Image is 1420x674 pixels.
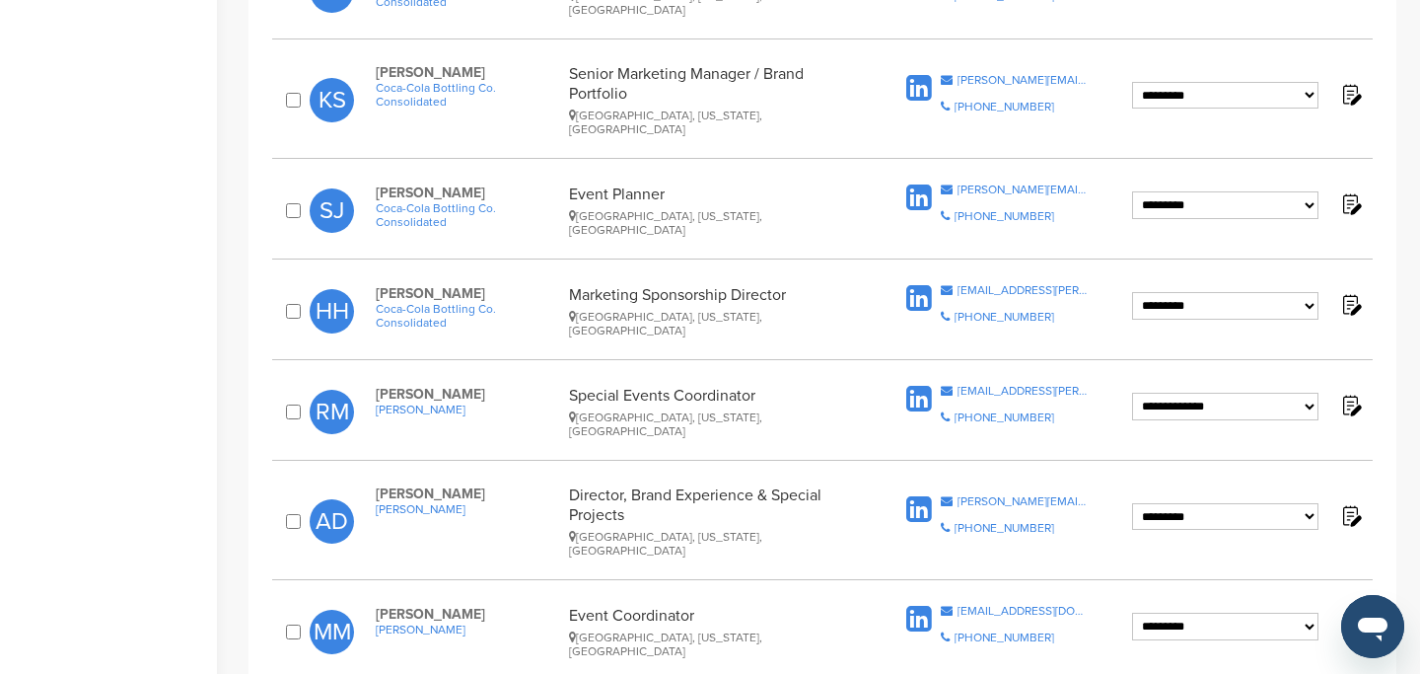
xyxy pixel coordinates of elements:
span: [PERSON_NAME] [376,486,560,502]
span: [PERSON_NAME] [376,386,560,403]
div: [PERSON_NAME][EMAIL_ADDRESS][PERSON_NAME][DOMAIN_NAME] [958,184,1089,195]
span: [PERSON_NAME] [376,185,560,201]
div: [GEOGRAPHIC_DATA], [US_STATE], [GEOGRAPHIC_DATA] [569,530,859,558]
div: [PHONE_NUMBER] [955,632,1054,643]
div: [GEOGRAPHIC_DATA], [US_STATE], [GEOGRAPHIC_DATA] [569,109,859,136]
span: SJ [310,188,354,233]
span: MM [310,610,354,654]
img: Notes [1338,503,1363,528]
span: KS [310,78,354,122]
img: Notes [1338,393,1363,417]
a: Coca-Cola Bottling Co. Consolidated [376,81,560,109]
iframe: Button to launch messaging window [1341,595,1404,658]
div: [PHONE_NUMBER] [955,311,1054,323]
div: [GEOGRAPHIC_DATA], [US_STATE], [GEOGRAPHIC_DATA] [569,411,859,438]
a: [PERSON_NAME] [376,502,560,516]
span: AD [310,499,354,544]
img: Notes [1338,191,1363,216]
a: Coca-Cola Bottling Co. Consolidated [376,201,560,229]
div: [GEOGRAPHIC_DATA], [US_STATE], [GEOGRAPHIC_DATA] [569,631,859,658]
div: [PERSON_NAME][EMAIL_ADDRESS][PERSON_NAME][DOMAIN_NAME] [958,495,1089,507]
div: Senior Marketing Manager / Brand Portfolio [569,64,859,136]
div: [PHONE_NUMBER] [955,412,1054,423]
div: [PHONE_NUMBER] [955,522,1054,534]
div: [EMAIL_ADDRESS][PERSON_NAME][DOMAIN_NAME] [958,284,1089,296]
div: [PHONE_NUMBER] [955,101,1054,112]
a: [PERSON_NAME] [376,623,560,637]
div: Event Planner [569,185,859,237]
img: Notes [1338,292,1363,317]
img: Notes [1338,82,1363,107]
span: RM [310,390,354,434]
a: [PERSON_NAME] [376,403,560,416]
span: [PERSON_NAME] [376,606,560,623]
span: [PERSON_NAME] [376,64,560,81]
div: [GEOGRAPHIC_DATA], [US_STATE], [GEOGRAPHIC_DATA] [569,209,859,237]
div: [PHONE_NUMBER] [955,210,1054,222]
div: [EMAIL_ADDRESS][DOMAIN_NAME] [958,605,1089,617]
div: Event Coordinator [569,606,859,658]
img: Notes [1338,613,1363,637]
a: Coca-Cola Bottling Co. Consolidated [376,302,560,330]
div: Marketing Sponsorship Director [569,285,859,337]
div: Special Events Coordinator [569,386,859,438]
div: [GEOGRAPHIC_DATA], [US_STATE], [GEOGRAPHIC_DATA] [569,310,859,337]
span: HH [310,289,354,334]
div: [PERSON_NAME][EMAIL_ADDRESS][PERSON_NAME][DOMAIN_NAME] [958,74,1089,86]
span: [PERSON_NAME] [376,285,560,302]
div: [EMAIL_ADDRESS][PERSON_NAME][DOMAIN_NAME] [958,385,1089,397]
div: Director, Brand Experience & Special Projects [569,486,859,558]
